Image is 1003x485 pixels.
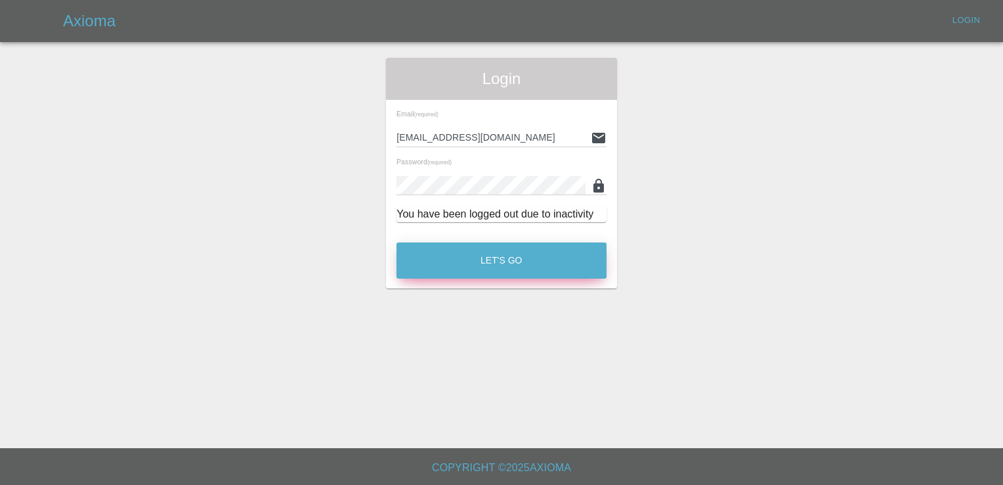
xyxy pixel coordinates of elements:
[396,206,607,222] div: You have been logged out due to inactivity
[396,158,452,166] span: Password
[945,11,987,31] a: Login
[414,112,438,118] small: (required)
[396,242,607,279] button: Let's Go
[396,110,438,118] span: Email
[427,160,452,166] small: (required)
[396,68,607,89] span: Login
[63,11,116,32] h5: Axioma
[11,459,992,477] h6: Copyright © 2025 Axioma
